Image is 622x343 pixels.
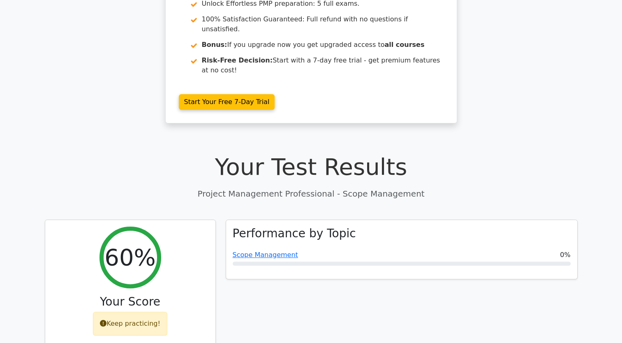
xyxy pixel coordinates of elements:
[45,188,578,200] p: Project Management Professional - Scope Management
[233,227,356,241] h3: Performance by Topic
[104,243,155,271] h2: 60%
[52,295,209,309] h3: Your Score
[179,94,275,110] a: Start Your Free 7-Day Trial
[93,312,167,336] div: Keep practicing!
[560,250,570,260] span: 0%
[45,153,578,181] h1: Your Test Results
[233,251,298,259] a: Scope Management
